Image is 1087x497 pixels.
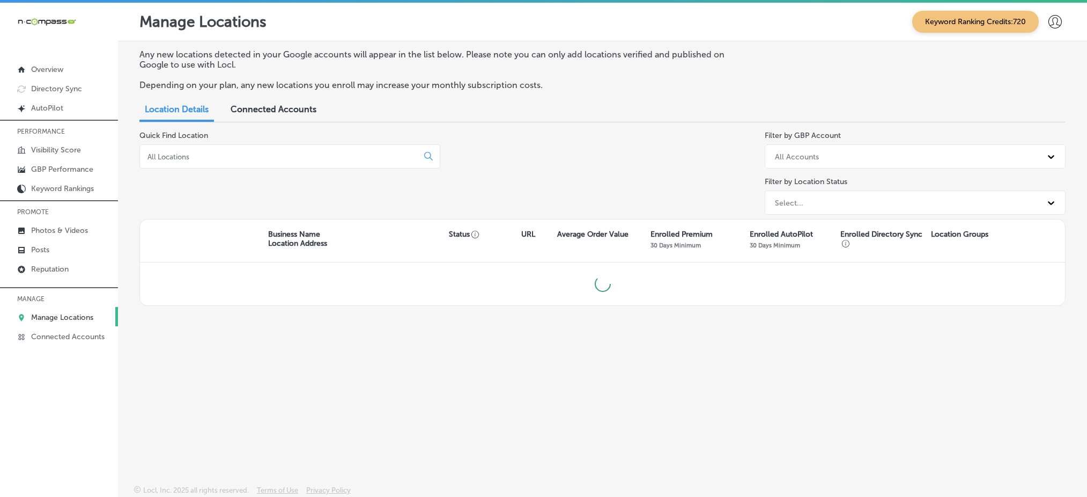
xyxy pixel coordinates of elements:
[139,49,742,70] p: Any new locations detected in your Google accounts will appear in the list below. Please note you...
[268,230,327,248] p: Business Name Location Address
[840,230,926,248] p: Enrolled Directory Sync
[31,245,49,254] p: Posts
[31,165,93,174] p: GBP Performance
[750,230,813,239] p: Enrolled AutoPilot
[146,152,416,162] input: All Locations
[231,104,316,114] span: Connected Accounts
[31,226,88,235] p: Photos & Videos
[557,230,628,239] p: Average Order Value
[31,145,81,155] p: Visibility Score
[650,242,701,249] p: 30 Days Minimum
[31,332,105,341] p: Connected Accounts
[31,104,63,113] p: AutoPilot
[765,177,847,186] label: Filter by Location Status
[139,131,208,140] label: Quick Find Location
[31,65,63,74] p: Overview
[17,17,76,27] img: 660ab0bf-5cc7-4cb8-ba1c-48b5ae0f18e60NCTV_CLogo_TV_Black_-500x88.png
[31,184,94,193] p: Keyword Rankings
[31,313,93,322] p: Manage Locations
[449,230,521,239] p: Status
[139,80,742,90] p: Depending on your plan, any new locations you enroll may increase your monthly subscription costs.
[765,131,841,140] label: Filter by GBP Account
[145,104,209,114] span: Location Details
[650,230,713,239] p: Enrolled Premium
[31,84,82,93] p: Directory Sync
[931,230,988,239] p: Location Groups
[912,11,1039,33] span: Keyword Ranking Credits: 720
[143,486,249,494] p: Locl, Inc. 2025 all rights reserved.
[31,265,69,274] p: Reputation
[139,13,267,31] p: Manage Locations
[750,242,800,249] p: 30 Days Minimum
[521,230,535,239] p: URL
[775,152,819,161] div: All Accounts
[775,198,803,207] div: Select...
